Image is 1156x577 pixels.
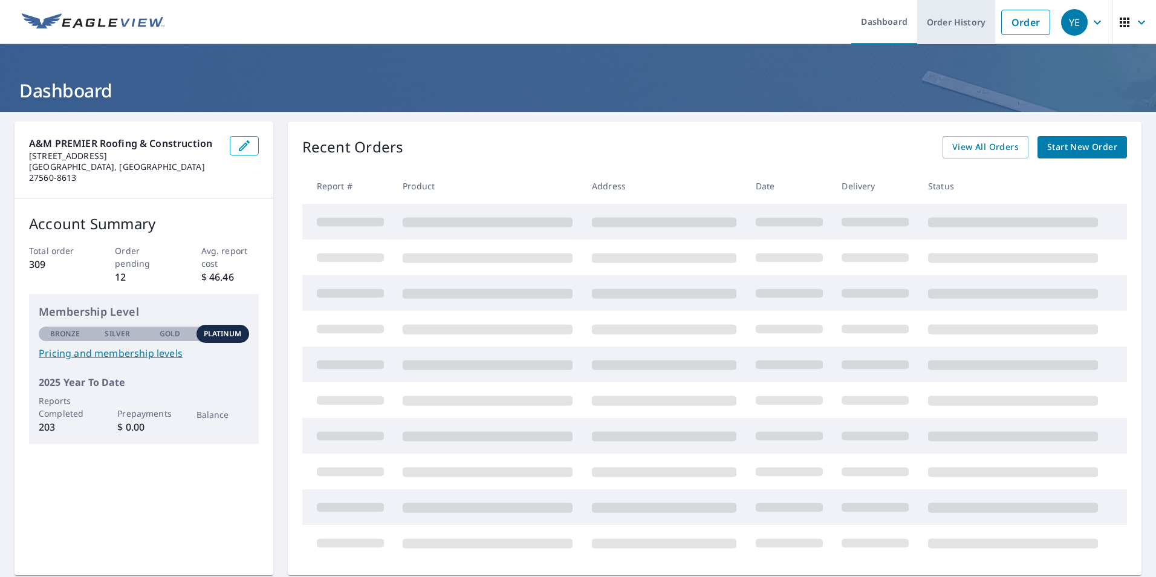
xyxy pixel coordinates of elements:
p: Total order [29,244,86,257]
p: A&M PREMIER Roofing & Construction [29,136,220,151]
p: 12 [115,270,172,284]
p: Avg. report cost [201,244,259,270]
p: Order pending [115,244,172,270]
p: Prepayments [117,407,170,420]
p: 309 [29,257,86,272]
a: View All Orders [943,136,1028,158]
span: View All Orders [952,140,1019,155]
span: Start New Order [1047,140,1117,155]
p: Balance [196,408,249,421]
p: Platinum [204,328,242,339]
p: Bronze [50,328,80,339]
th: Date [746,168,833,204]
p: Gold [160,328,180,339]
p: 2025 Year To Date [39,375,249,390]
p: $ 46.46 [201,270,259,284]
th: Delivery [832,168,918,204]
div: YE [1061,9,1088,36]
p: [GEOGRAPHIC_DATA], [GEOGRAPHIC_DATA] 27560-8613 [29,161,220,183]
a: Start New Order [1037,136,1127,158]
a: Pricing and membership levels [39,346,249,360]
h1: Dashboard [15,78,1141,103]
a: Order [1001,10,1050,35]
p: Account Summary [29,213,259,235]
th: Status [918,168,1108,204]
p: [STREET_ADDRESS] [29,151,220,161]
p: Silver [105,328,130,339]
p: $ 0.00 [117,420,170,434]
p: Recent Orders [302,136,404,158]
img: EV Logo [22,13,164,31]
th: Report # [302,168,394,204]
p: Reports Completed [39,394,91,420]
p: Membership Level [39,304,249,320]
th: Product [393,168,582,204]
th: Address [582,168,746,204]
p: 203 [39,420,91,434]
